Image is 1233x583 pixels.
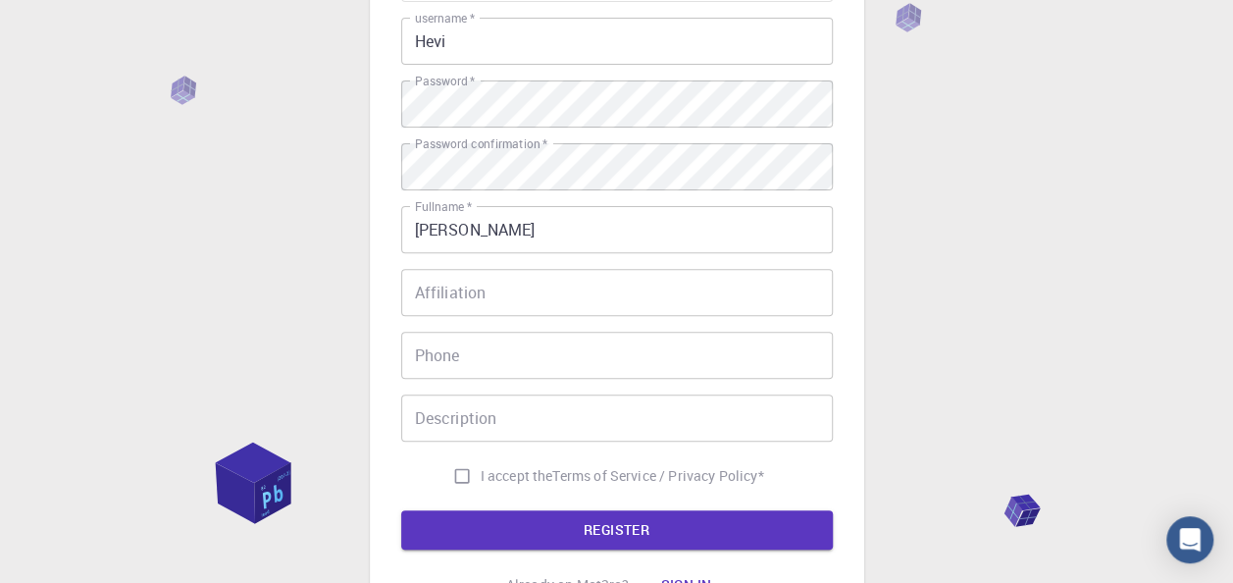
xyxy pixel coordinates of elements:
label: username [415,10,475,26]
p: Terms of Service / Privacy Policy * [552,466,763,486]
label: Password [415,73,475,89]
span: I accept the [481,466,553,486]
label: Fullname [415,198,472,215]
a: Terms of Service / Privacy Policy* [552,466,763,486]
div: Open Intercom Messenger [1166,516,1213,563]
button: REGISTER [401,510,833,550]
label: Password confirmation [415,135,547,152]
